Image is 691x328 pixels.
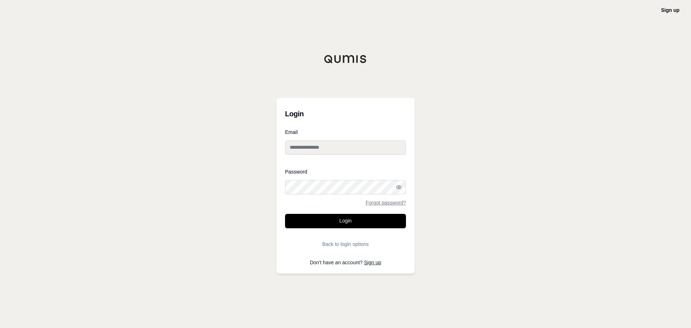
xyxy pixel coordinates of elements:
[324,55,367,63] img: Qumis
[285,237,406,251] button: Back to login options
[661,7,679,13] a: Sign up
[285,107,406,121] h3: Login
[285,214,406,228] button: Login
[285,130,406,135] label: Email
[366,200,406,205] a: Forgot password?
[285,169,406,174] label: Password
[285,260,406,265] p: Don't have an account?
[364,260,381,265] a: Sign up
